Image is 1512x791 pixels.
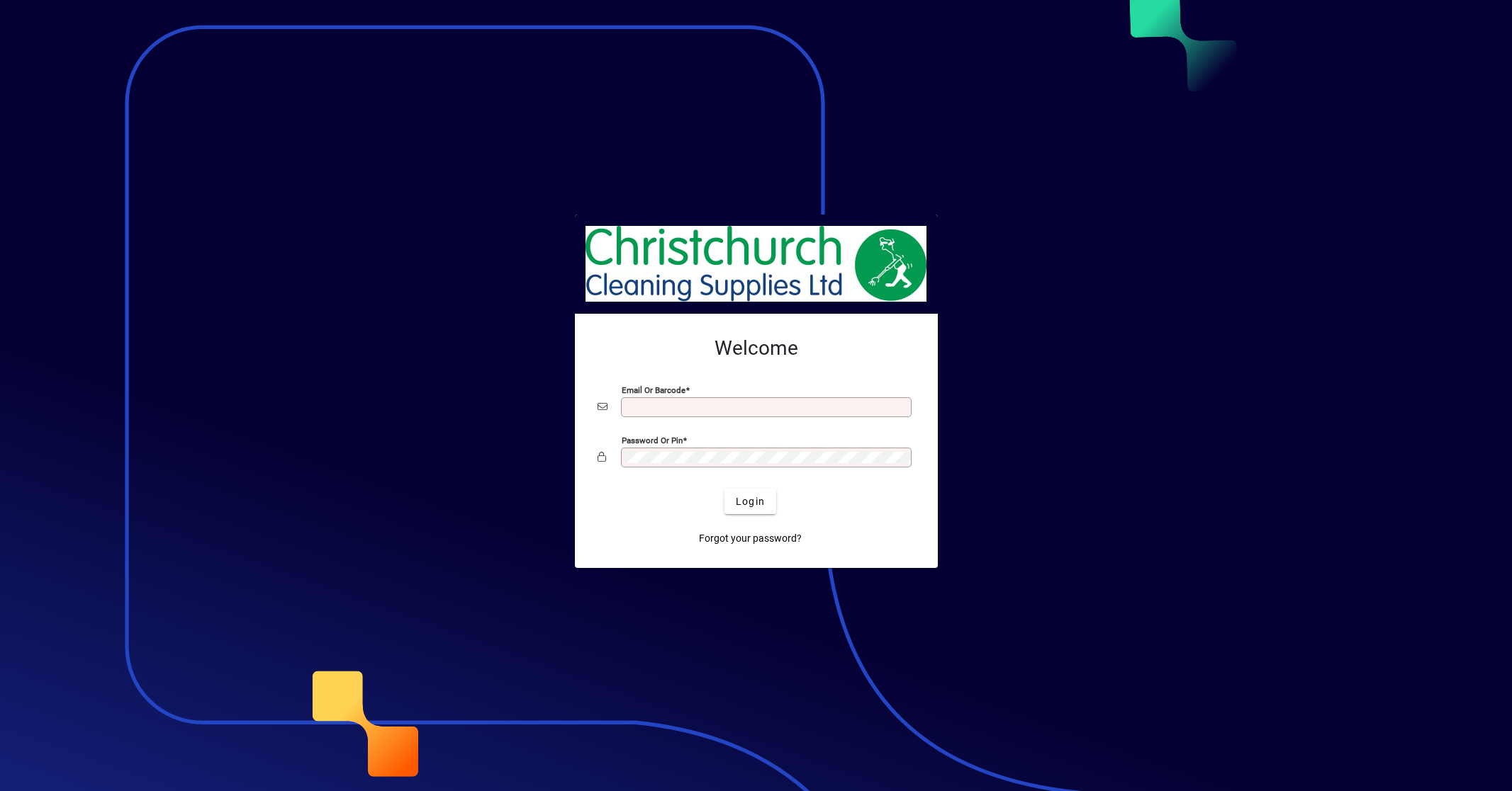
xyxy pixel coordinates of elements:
span: Login [736,494,765,509]
a: Forgot your password? [693,525,807,551]
button: Login [724,489,776,514]
mat-label: Password or Pin [622,436,683,445]
span: Forgot your password? [699,531,802,546]
mat-label: Email or Barcode [622,385,685,395]
h2: Welcome [598,336,915,360]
